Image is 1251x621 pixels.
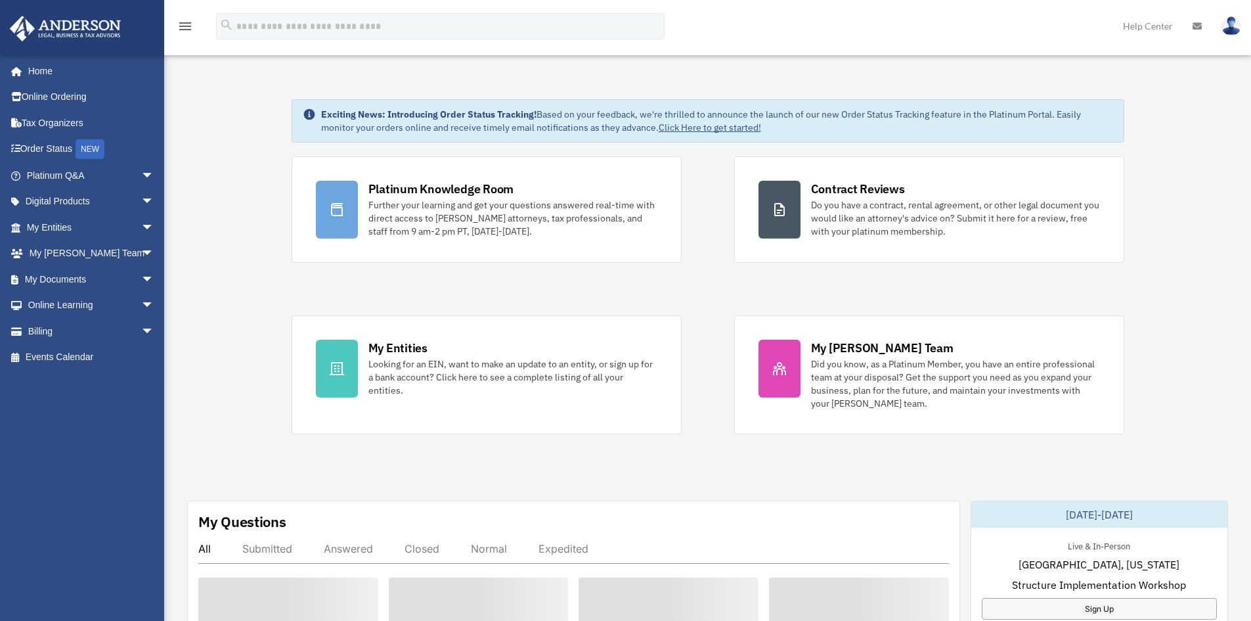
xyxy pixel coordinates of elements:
[734,156,1124,263] a: Contract Reviews Do you have a contract, rental agreement, or other legal document you would like...
[198,512,286,532] div: My Questions
[198,542,211,555] div: All
[177,23,193,34] a: menu
[242,542,292,555] div: Submitted
[1012,577,1186,593] span: Structure Implementation Workshop
[321,108,1113,134] div: Based on your feedback, we're thrilled to announce the launch of our new Order Status Tracking fe...
[971,501,1227,528] div: [DATE]-[DATE]
[659,122,761,133] a: Click Here to get started!
[405,542,439,555] div: Closed
[368,357,657,397] div: Looking for an EIN, want to make an update to an entity, or sign up for a bank account? Click her...
[9,214,174,241] a: My Entitiesarrow_drop_down
[9,136,174,163] a: Order StatusNEW
[9,266,174,292] a: My Documentsarrow_drop_down
[292,315,682,434] a: My Entities Looking for an EIN, want to make an update to an entity, or sign up for a bank accoun...
[734,315,1124,434] a: My [PERSON_NAME] Team Did you know, as a Platinum Member, you have an entire professional team at...
[9,189,174,215] a: Digital Productsarrow_drop_down
[1057,538,1141,552] div: Live & In-Person
[9,58,167,84] a: Home
[321,108,537,120] strong: Exciting News: Introducing Order Status Tracking!
[811,340,954,356] div: My [PERSON_NAME] Team
[9,292,174,319] a: Online Learningarrow_drop_down
[324,542,373,555] div: Answered
[982,598,1217,620] a: Sign Up
[1019,557,1179,572] span: [GEOGRAPHIC_DATA], [US_STATE]
[9,318,174,344] a: Billingarrow_drop_down
[368,181,514,197] div: Platinum Knowledge Room
[76,139,104,159] div: NEW
[141,189,167,216] span: arrow_drop_down
[811,357,1100,410] div: Did you know, as a Platinum Member, you have an entire professional team at your disposal? Get th...
[141,241,167,267] span: arrow_drop_down
[9,110,174,136] a: Tax Organizers
[141,318,167,345] span: arrow_drop_down
[177,18,193,34] i: menu
[9,344,174,371] a: Events Calendar
[141,292,167,319] span: arrow_drop_down
[368,198,657,238] div: Further your learning and get your questions answered real-time with direct access to [PERSON_NAM...
[9,84,174,110] a: Online Ordering
[368,340,428,356] div: My Entities
[141,266,167,293] span: arrow_drop_down
[292,156,682,263] a: Platinum Knowledge Room Further your learning and get your questions answered real-time with dire...
[811,198,1100,238] div: Do you have a contract, rental agreement, or other legal document you would like an attorney's ad...
[141,162,167,189] span: arrow_drop_down
[6,16,125,41] img: Anderson Advisors Platinum Portal
[471,542,507,555] div: Normal
[141,214,167,241] span: arrow_drop_down
[811,181,905,197] div: Contract Reviews
[9,241,174,267] a: My [PERSON_NAME] Teamarrow_drop_down
[1221,16,1241,35] img: User Pic
[219,18,234,32] i: search
[9,162,174,189] a: Platinum Q&Aarrow_drop_down
[538,542,588,555] div: Expedited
